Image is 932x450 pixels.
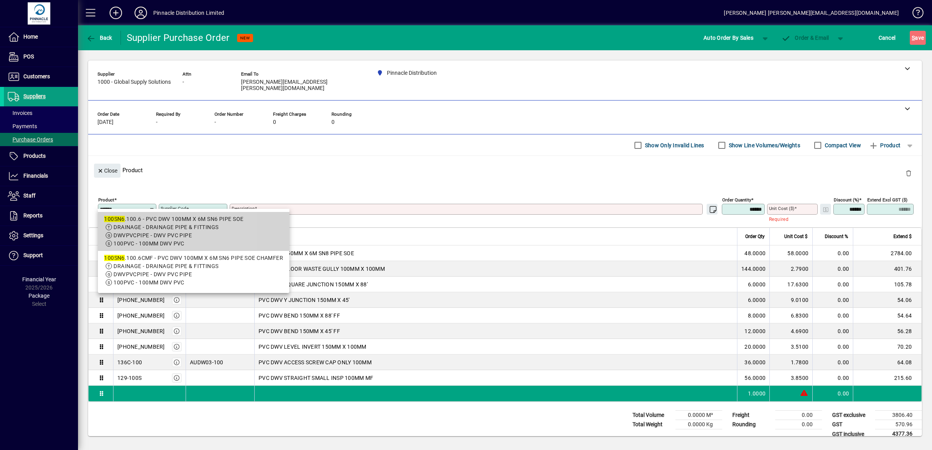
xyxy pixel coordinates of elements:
[104,255,125,261] em: 100SN6
[23,232,43,238] span: Settings
[853,292,921,308] td: 54.06
[775,420,822,429] td: 0.00
[737,370,769,386] td: 56.0000
[853,323,921,339] td: 56.28
[23,173,48,179] span: Financials
[781,35,829,41] span: Order & Email
[104,254,283,262] div: .100.6CMF - PVC DWV 100MM X 6M SN6 PIPE SOE CHAMFER
[161,206,189,211] mat-label: Supplier Code
[825,232,848,241] span: Discount %
[97,119,113,125] span: [DATE]
[23,34,38,40] span: Home
[4,133,78,146] a: Purchase Orders
[737,323,769,339] td: 12.0000
[879,32,896,44] span: Cancel
[117,296,165,304] div: [PHONE_NUMBER]
[828,411,875,420] td: GST exclusive
[629,420,675,429] td: Total Weight
[853,355,921,370] td: 64.08
[737,277,769,292] td: 6.0000
[23,212,43,219] span: Reports
[912,32,924,44] span: ave
[853,339,921,355] td: 70.20
[853,245,921,261] td: 2784.00
[92,167,122,174] app-page-header-button: Close
[769,261,812,277] td: 2.7900
[727,141,800,149] label: Show Line Volumes/Weights
[769,206,794,211] mat-label: Unit Cost ($)
[156,119,158,125] span: -
[893,232,912,241] span: Extend $
[259,327,340,335] span: PVC DWV BEND 150MM X 45' FF
[899,164,918,182] button: Delete
[828,429,875,439] td: GST inclusive
[23,153,46,159] span: Products
[737,261,769,277] td: 144.0000
[769,292,812,308] td: 9.0100
[853,261,921,277] td: 401.76
[128,6,153,20] button: Profile
[86,35,112,41] span: Back
[769,215,812,223] mat-error: Required
[273,119,276,125] span: 0
[700,31,757,45] button: Auto Order By Sales
[834,197,859,203] mat-label: Discount (%)
[153,7,224,19] div: Pinnacle Distribution Limited
[113,263,218,269] span: DRAINAGE - DRAINAGE PIPE & FITTINGS
[4,226,78,245] a: Settings
[812,355,853,370] td: 0.00
[812,308,853,323] td: 0.00
[240,35,250,41] span: NEW
[259,265,385,273] span: PVC DWV FLOOR WASTE GULLY 100MM X 100MM
[113,224,218,230] span: DRAINAGE - DRAINAGE PIPE & FITTINGS
[183,79,184,85] span: -
[4,166,78,186] a: Financials
[98,197,114,203] mat-label: Product
[4,47,78,67] a: POS
[910,31,926,45] button: Save
[259,374,373,382] span: PVC DWV STRAIGHT SMALL INSP 100MM MF
[4,186,78,206] a: Staff
[867,197,907,203] mat-label: Extend excl GST ($)
[828,420,875,429] td: GST
[104,216,125,222] em: 100SN6
[737,292,769,308] td: 6.0000
[875,420,922,429] td: 570.96
[94,164,120,178] button: Close
[769,355,812,370] td: 1.7800
[728,411,775,420] td: Freight
[8,110,32,116] span: Invoices
[737,386,769,401] td: 1.0000
[113,271,192,277] span: DWVPVCPIPE - DWV PVC PIPE
[4,27,78,47] a: Home
[875,429,922,439] td: 4377.36
[4,246,78,265] a: Support
[812,292,853,308] td: 0.00
[117,374,142,382] div: 129-100S
[4,206,78,226] a: Reports
[23,252,43,258] span: Support
[8,123,37,129] span: Payments
[875,411,922,420] td: 3806.40
[629,411,675,420] td: Total Volume
[8,136,53,143] span: Purchase Orders
[812,339,853,355] td: 0.00
[769,308,812,323] td: 6.8300
[784,232,808,241] span: Unit Cost $
[745,232,765,241] span: Order Qty
[214,119,216,125] span: -
[907,2,922,27] a: Knowledge Base
[98,251,289,290] mat-option: 100SN6.100.6CMF - PVC DWV 100MM X 6M SN6 PIPE SOE CHAMFER
[778,31,833,45] button: Order & Email
[88,156,922,184] div: Product
[4,120,78,133] a: Payments
[769,277,812,292] td: 17.6300
[22,276,56,282] span: Financial Year
[4,106,78,120] a: Invoices
[899,169,918,176] app-page-header-button: Delete
[769,370,812,386] td: 3.8500
[331,119,335,125] span: 0
[97,164,117,177] span: Close
[117,358,142,366] div: 136C-100
[4,67,78,86] a: Customers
